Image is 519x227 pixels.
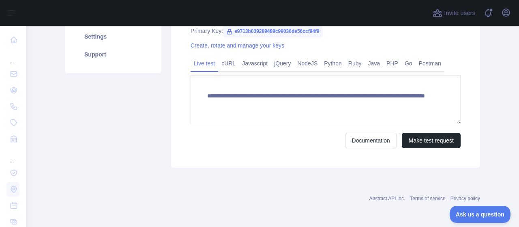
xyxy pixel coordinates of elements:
[345,57,365,70] a: Ruby
[402,133,461,148] button: Make test request
[218,57,239,70] a: cURL
[369,196,405,201] a: Abstract API Inc.
[239,57,271,70] a: Javascript
[416,57,444,70] a: Postman
[6,148,19,164] div: ...
[450,206,511,223] iframe: Toggle Customer Support
[345,133,397,148] a: Documentation
[431,6,477,19] button: Invite users
[6,49,19,65] div: ...
[410,196,445,201] a: Terms of service
[383,57,401,70] a: PHP
[401,57,416,70] a: Go
[223,25,323,37] span: e9713b039289489c99036de56ccf94f9
[75,28,152,45] a: Settings
[75,45,152,63] a: Support
[271,57,294,70] a: jQuery
[450,196,480,201] a: Privacy policy
[191,57,218,70] a: Live test
[321,57,345,70] a: Python
[191,27,461,35] div: Primary Key:
[191,42,284,49] a: Create, rotate and manage your keys
[294,57,321,70] a: NodeJS
[365,57,384,70] a: Java
[444,9,475,18] span: Invite users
